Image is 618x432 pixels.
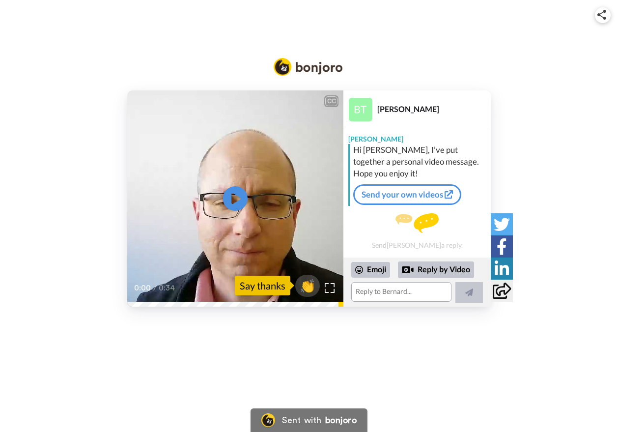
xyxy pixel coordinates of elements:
[402,264,414,276] div: Reply by Video
[235,276,290,295] div: Say thanks
[349,98,372,121] img: Profile Image
[295,275,320,297] button: 👏
[351,262,390,278] div: Emoji
[353,144,488,179] div: Hi [PERSON_NAME], I’ve put together a personal video message. Hope you enjoy it!
[325,283,335,293] img: Full screen
[134,282,151,294] span: 0:00
[377,104,490,114] div: [PERSON_NAME]
[353,184,461,205] a: Send your own videos
[395,213,439,233] img: message.svg
[398,261,474,278] div: Reply by Video
[153,282,157,294] span: /
[343,129,491,144] div: [PERSON_NAME]
[325,96,337,106] div: CC
[159,282,176,294] span: 0:34
[274,58,342,76] img: Bonjoro Logo
[295,278,320,293] span: 👏
[343,210,491,253] div: Send [PERSON_NAME] a reply.
[597,10,606,20] img: ic_share.svg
